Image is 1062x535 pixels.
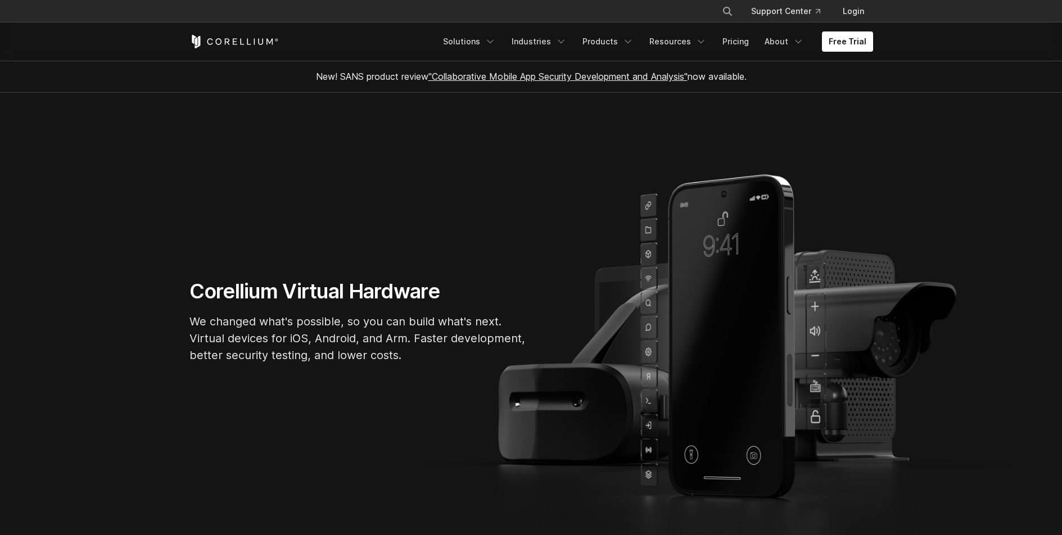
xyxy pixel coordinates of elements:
[758,31,811,52] a: About
[505,31,573,52] a: Industries
[716,31,756,52] a: Pricing
[742,1,829,21] a: Support Center
[576,31,640,52] a: Products
[436,31,503,52] a: Solutions
[316,71,747,82] span: New! SANS product review now available.
[822,31,873,52] a: Free Trial
[189,35,279,48] a: Corellium Home
[189,313,527,364] p: We changed what's possible, so you can build what's next. Virtual devices for iOS, Android, and A...
[708,1,873,21] div: Navigation Menu
[717,1,738,21] button: Search
[428,71,688,82] a: "Collaborative Mobile App Security Development and Analysis"
[834,1,873,21] a: Login
[189,279,527,304] h1: Corellium Virtual Hardware
[436,31,873,52] div: Navigation Menu
[643,31,713,52] a: Resources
